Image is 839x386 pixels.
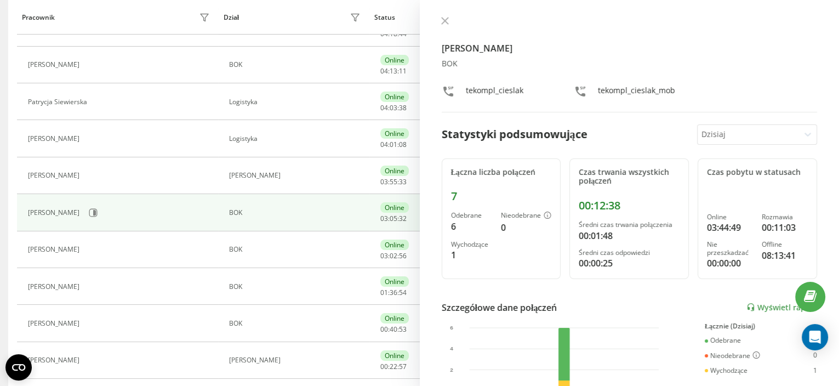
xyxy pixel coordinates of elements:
[707,241,753,257] div: Nie przeszkadzać
[28,283,82,291] div: [PERSON_NAME]
[451,241,493,248] div: Wychodzące
[442,59,818,69] div: BOK
[380,362,388,371] span: 00
[399,325,407,334] span: 53
[501,221,551,234] div: 0
[451,190,552,203] div: 7
[598,85,675,101] div: tekompl_cieslak_mob
[380,288,388,297] span: 01
[28,172,82,179] div: [PERSON_NAME]
[229,356,363,364] div: [PERSON_NAME]
[380,313,409,323] div: Online
[380,103,388,112] span: 04
[229,283,363,291] div: BOK
[380,128,409,139] div: Online
[579,249,680,257] div: Średni czas odpowiedzi
[380,326,407,333] div: : :
[229,61,363,69] div: BOK
[229,320,363,327] div: BOK
[450,367,453,373] text: 2
[380,55,409,65] div: Online
[380,178,407,186] div: : :
[450,325,453,331] text: 6
[705,322,817,330] div: Łącznie (Dzisiaj)
[707,257,753,270] div: 00:00:00
[380,202,409,213] div: Online
[399,103,407,112] span: 38
[380,289,407,297] div: : :
[707,213,753,221] div: Online
[380,166,409,176] div: Online
[390,325,397,334] span: 40
[224,14,239,21] div: Dział
[374,14,395,21] div: Status
[229,246,363,253] div: BOK
[380,140,388,149] span: 04
[399,362,407,371] span: 57
[442,42,818,55] h4: [PERSON_NAME]
[451,212,493,219] div: Odebrane
[450,345,453,351] text: 4
[229,135,363,143] div: Logistyka
[399,177,407,186] span: 33
[399,251,407,260] span: 56
[399,140,407,149] span: 08
[28,135,82,143] div: [PERSON_NAME]
[28,209,82,217] div: [PERSON_NAME]
[707,168,808,177] div: Czas pobytu w statusach
[390,251,397,260] span: 02
[762,221,808,234] div: 00:11:03
[399,288,407,297] span: 54
[5,354,32,381] button: Open CMP widget
[399,214,407,223] span: 32
[762,249,808,262] div: 08:13:41
[380,252,407,260] div: : :
[229,98,363,106] div: Logistyka
[707,221,753,234] div: 03:44:49
[813,351,817,360] div: 0
[390,288,397,297] span: 36
[28,320,82,327] div: [PERSON_NAME]
[390,103,397,112] span: 03
[229,172,363,179] div: [PERSON_NAME]
[466,85,523,101] div: tekompl_cieslak
[451,248,493,262] div: 1
[390,140,397,149] span: 01
[813,367,817,374] div: 1
[705,351,760,360] div: Nieodebrane
[380,177,388,186] span: 03
[579,221,680,229] div: Średni czas trwania połączenia
[390,362,397,371] span: 22
[380,215,407,223] div: : :
[762,241,808,248] div: Offline
[451,220,493,233] div: 6
[380,104,407,112] div: : :
[380,30,407,38] div: : :
[380,92,409,102] div: Online
[229,209,363,217] div: BOK
[380,214,388,223] span: 03
[451,168,552,177] div: Łączna liczba połączeń
[380,141,407,149] div: : :
[802,324,828,350] div: Open Intercom Messenger
[762,213,808,221] div: Rozmawia
[380,276,409,287] div: Online
[399,66,407,76] span: 11
[28,246,82,253] div: [PERSON_NAME]
[380,251,388,260] span: 03
[28,98,90,106] div: Patrycja Siewierska
[380,66,388,76] span: 04
[28,356,82,364] div: [PERSON_NAME]
[380,325,388,334] span: 00
[28,61,82,69] div: [PERSON_NAME]
[579,168,680,186] div: Czas trwania wszystkich połączeń
[579,199,680,212] div: 00:12:38
[390,66,397,76] span: 13
[746,303,817,312] a: Wyświetl raport
[22,14,55,21] div: Pracownik
[705,337,741,344] div: Odebrane
[380,350,409,361] div: Online
[442,126,587,143] div: Statystyki podsumowujące
[501,212,551,220] div: Nieodebrane
[380,67,407,75] div: : :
